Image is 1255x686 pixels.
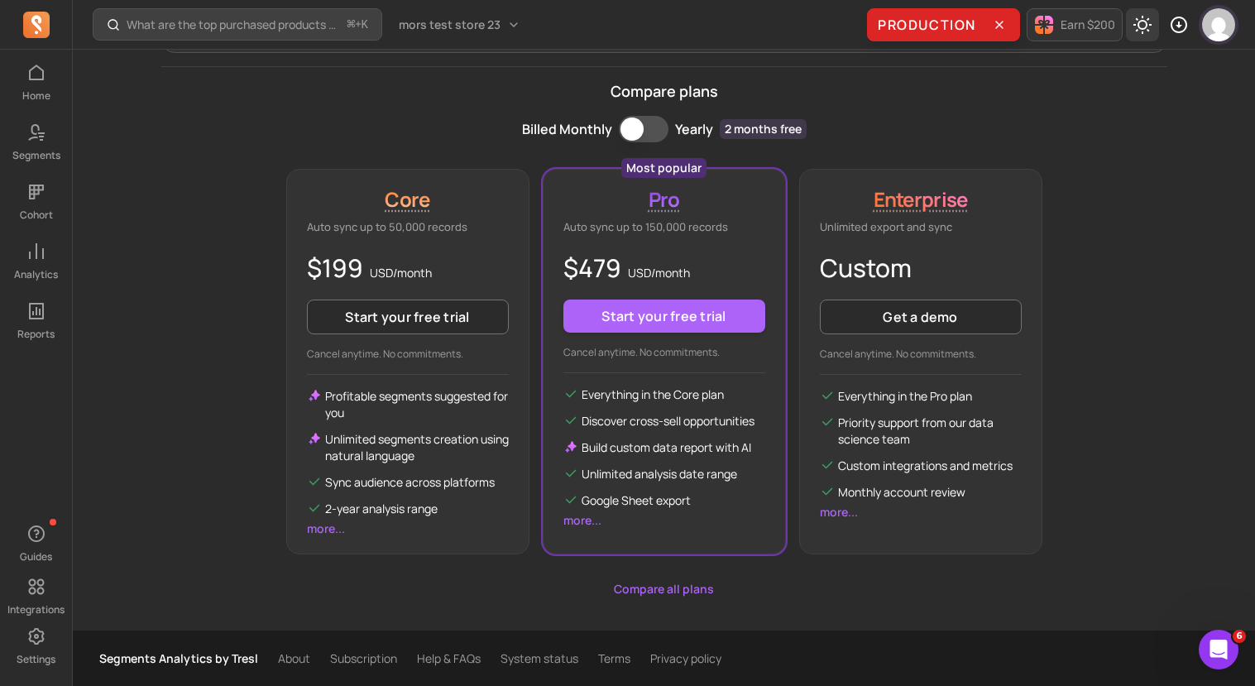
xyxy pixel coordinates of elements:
span: 6 [1233,630,1246,643]
button: What are the top purchased products after sending a campaign?⌘+K [93,8,382,41]
a: more... [820,504,858,520]
p: Hi [PERSON_NAME] 👋 [33,118,298,174]
p: Custom integrations and metrics [838,458,1013,474]
p: Build custom data report with AI [582,439,751,456]
a: Subscription [330,650,397,667]
p: 2-year analysis range [325,501,438,517]
span: PRODUCTION [878,15,976,35]
p: Cohort [20,209,53,222]
div: How do I retain first-time buyers? [34,474,277,492]
a: more... [307,520,345,536]
p: $479 [563,249,765,286]
p: What are the top purchased products after sending a campaign? [127,17,341,33]
p: Analytics [14,268,58,281]
p: Profitable segments suggested for you [325,388,509,421]
div: Which customers are most likely to buy again soon? [24,389,307,437]
p: Unlimited segments creation using natural language [325,431,509,464]
div: How many customers are at risk of churning? [24,341,307,389]
span: USD/ month [628,265,690,281]
div: Ask a questionAI Agent and team can help [17,223,314,285]
p: Yearly [675,119,713,139]
a: Compare all plans [161,581,1167,597]
div: AI Agent and team can help [34,254,277,271]
a: more... [563,512,601,528]
a: Help & FAQs [417,650,481,667]
img: Profile image for John [225,26,258,60]
a: Terms [598,650,630,667]
span: Help [262,558,289,569]
p: Auto sync up to 50,000 records [307,219,509,236]
img: logo [33,31,60,58]
p: Discover cross-sell opportunities [582,413,754,429]
div: How do I retain first-time buyers? [24,468,307,498]
div: How many customers are at risk of churning? [34,348,277,382]
p: Enterprise [820,186,1022,213]
p: Sync audience across platforms [325,474,495,491]
a: System status [501,650,578,667]
p: Compare plans [161,80,1167,103]
p: Earn $200 [1061,17,1115,33]
p: Google Sheet export [582,492,691,509]
img: avatar [1202,8,1235,41]
p: $199 [307,249,509,286]
p: Pro [563,186,765,213]
p: Cancel anytime. No commitments. [307,348,509,361]
kbd: ⌘ [347,15,356,36]
span: Home [36,558,74,569]
div: Which customers are most likely to buy again soon? [34,396,277,430]
span: Messages [137,558,194,569]
p: Most popular [626,160,702,176]
iframe: Intercom live chat [1199,630,1238,669]
a: Get a demo [820,300,1022,334]
div: Close [285,26,314,56]
p: Everything in the Core plan [582,386,724,403]
p: Unlimited export and sync [820,219,1022,236]
p: Home [22,89,50,103]
button: Start your free trial [307,300,509,334]
button: Search for help [24,301,307,334]
p: Billed Monthly [522,119,612,139]
div: Show environment info [867,8,1020,41]
p: Priority support from our data science team [838,415,1022,448]
button: Help [221,516,331,583]
p: Monthly account review [838,484,965,501]
p: Cancel anytime. No commitments. [820,348,1022,361]
a: About [278,650,310,667]
span: mors test store 23 [399,17,501,33]
div: How should I create replenishment flows? [34,444,277,461]
span: USD/ month [370,265,432,281]
span: + [347,16,368,33]
p: Guides [20,550,52,564]
button: mors test store 23 [389,10,530,40]
button: Guides [18,517,55,567]
p: Custom [820,249,1022,286]
p: Auto sync up to 150,000 records [563,219,765,236]
p: Reports [17,328,55,341]
p: Cancel anytime. No commitments. [563,346,765,359]
button: Messages [110,516,220,583]
p: 2 months free [720,119,807,139]
p: Integrations [7,603,65,616]
div: Ask a question [34,237,277,254]
a: Privacy policy [650,650,721,667]
p: Core [307,186,509,213]
button: Earn $200 [1027,8,1123,41]
p: How can we help? [33,174,298,202]
button: Toggle dark mode [1126,8,1159,41]
p: Everything in the Pro plan [838,388,972,405]
div: How should I create replenishment flows? [24,437,307,468]
button: Start your free trial [563,300,765,333]
button: Dismiss for this session [989,15,1009,35]
kbd: K [362,18,368,31]
p: Segments [12,149,60,162]
p: Segments Analytics by Tresl [99,650,258,667]
p: Settings [17,653,55,666]
span: Search for help [34,309,134,327]
p: Unlimited analysis date range [582,466,737,482]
